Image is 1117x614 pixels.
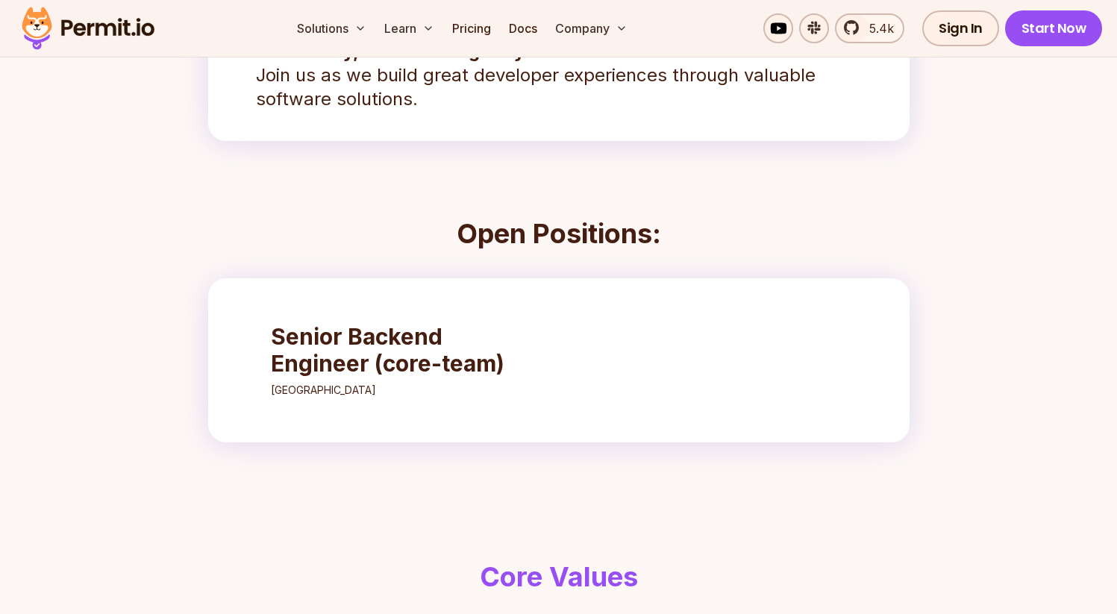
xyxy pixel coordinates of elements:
[15,3,161,54] img: Permit logo
[835,13,904,43] a: 5.4k
[378,13,440,43] button: Learn
[256,308,550,413] a: Senior Backend Engineer (core-team)[GEOGRAPHIC_DATA]
[256,16,862,111] p: Join us as we build great developer experiences through valuable software solutions.
[1005,10,1103,46] a: Start Now
[922,10,999,46] a: Sign In
[177,562,941,592] h2: Core Values
[503,13,543,43] a: Docs
[860,19,894,37] span: 5.4k
[271,383,535,398] p: [GEOGRAPHIC_DATA]
[271,323,535,377] h3: Senior Backend Engineer (core-team)
[549,13,633,43] button: Company
[291,13,372,43] button: Solutions
[446,13,497,43] a: Pricing
[208,219,910,248] h2: Open Positions:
